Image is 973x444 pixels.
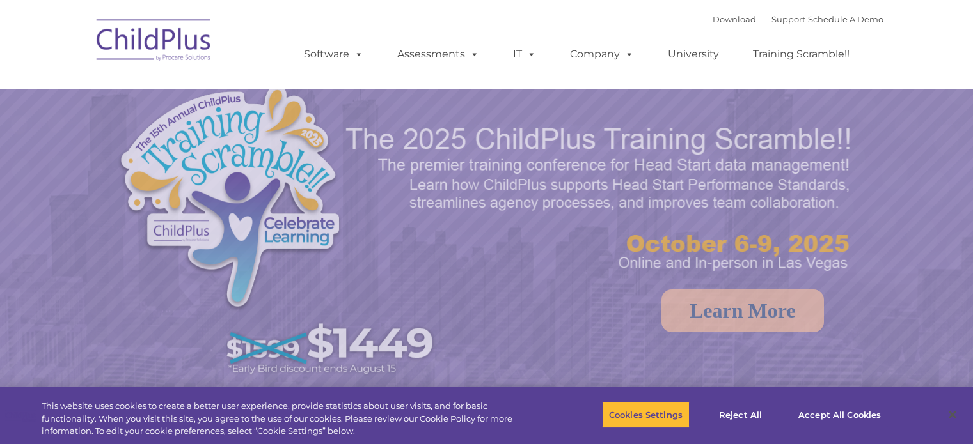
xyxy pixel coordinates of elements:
button: Close [938,401,967,429]
a: IT [500,42,549,67]
div: This website uses cookies to create a better user experience, provide statistics about user visit... [42,400,535,438]
a: Schedule A Demo [808,14,883,24]
img: ChildPlus by Procare Solutions [90,10,218,74]
a: Assessments [384,42,492,67]
a: University [655,42,732,67]
button: Cookies Settings [602,401,690,428]
a: Download [713,14,756,24]
a: Training Scramble!! [740,42,862,67]
a: Learn More [661,289,824,332]
a: Company [557,42,647,67]
font: | [713,14,883,24]
a: Software [291,42,376,67]
button: Reject All [700,401,780,428]
a: Support [771,14,805,24]
button: Accept All Cookies [791,401,888,428]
